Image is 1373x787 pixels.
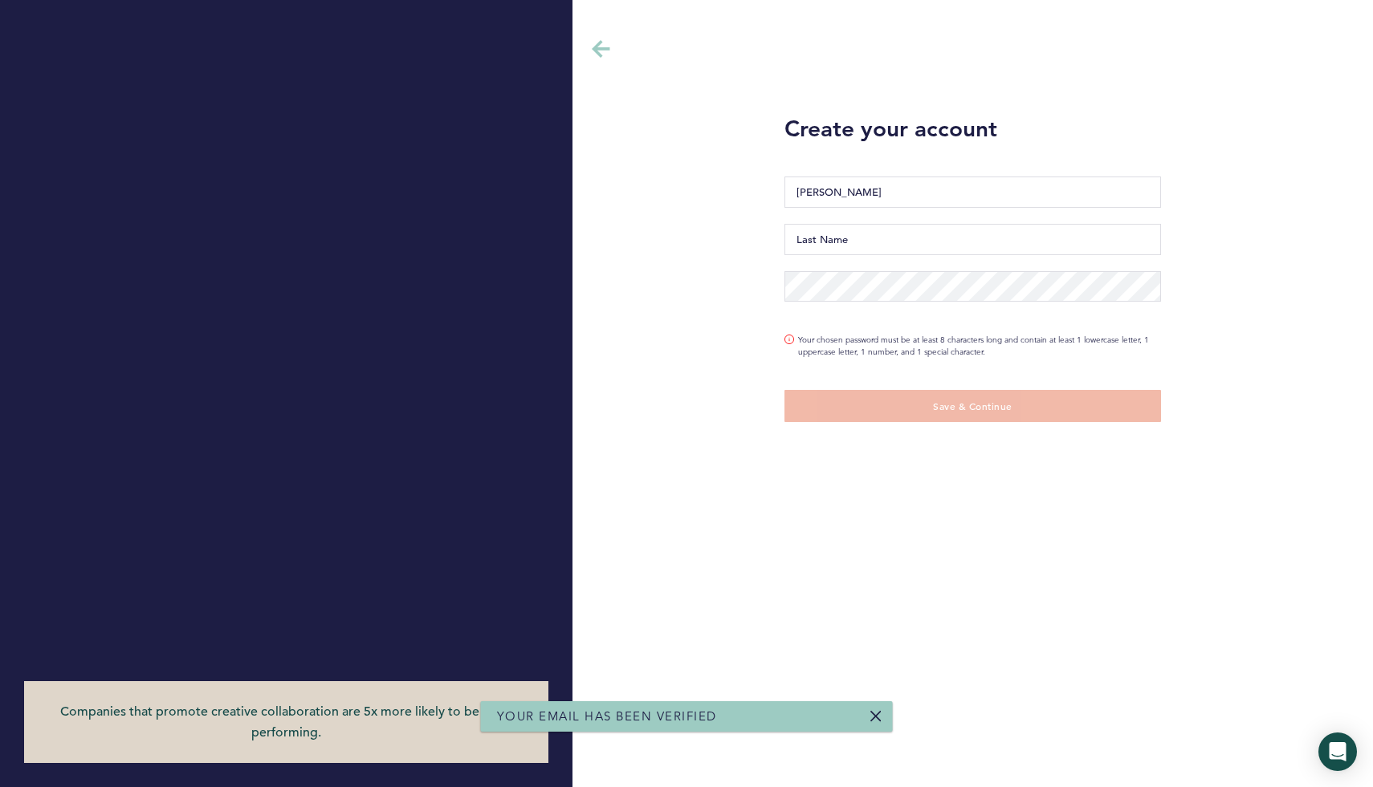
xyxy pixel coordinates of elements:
small: Your chosen password must be at least 8 characters long and contain at least 1 lowercase letter, ... [798,334,1161,358]
input: Last Name [784,224,1161,255]
h1: Create your account [784,112,1161,144]
div: Your email has been verified [481,701,893,732]
div: Open Intercom Messenger [1318,732,1357,771]
input: First Name [784,176,1161,208]
span: Save & Continue [933,400,1012,412]
button: Save & Continue [784,390,1161,422]
input: Password [784,271,1161,302]
p: Companies that promote creative collaboration are 5x more likely to be high-performing. [56,701,516,743]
